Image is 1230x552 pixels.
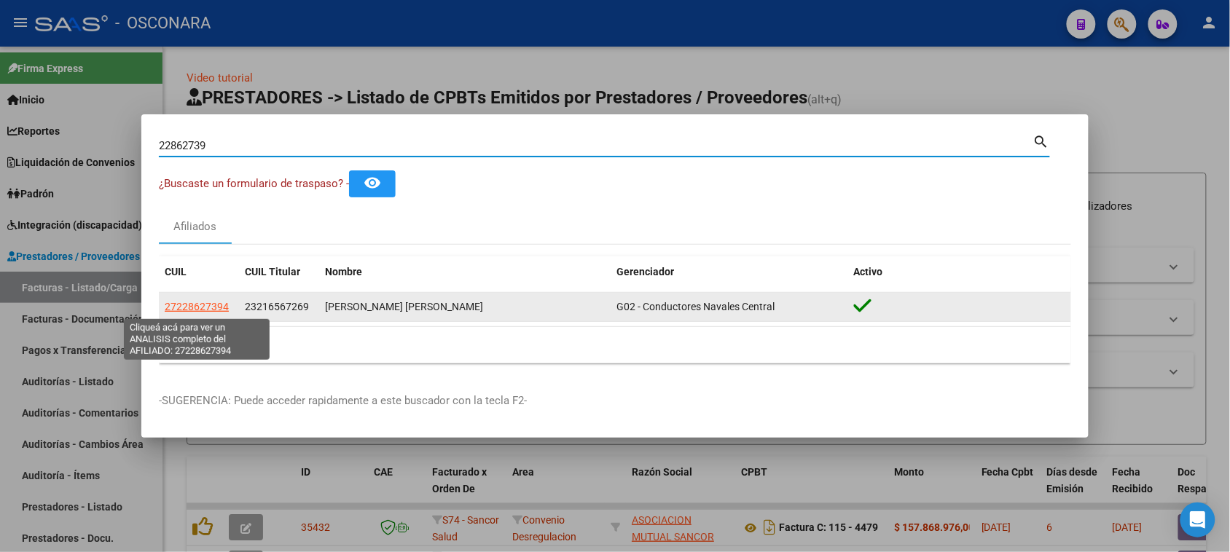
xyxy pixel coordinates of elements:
[616,266,674,277] span: Gerenciador
[159,327,1071,363] div: 1 total
[245,301,309,312] span: 23216567269
[159,177,349,190] span: ¿Buscaste un formulario de traspaso? -
[325,266,362,277] span: Nombre
[1180,502,1215,537] div: Open Intercom Messenger
[854,266,883,277] span: Activo
[319,256,611,288] datatable-header-cell: Nombre
[364,174,381,192] mat-icon: remove_red_eye
[1033,132,1050,149] mat-icon: search
[848,256,1071,288] datatable-header-cell: Activo
[165,301,229,312] span: 27228627394
[159,256,239,288] datatable-header-cell: CUIL
[245,266,300,277] span: CUIL Titular
[611,256,848,288] datatable-header-cell: Gerenciador
[159,393,1071,409] p: -SUGERENCIA: Puede acceder rapidamente a este buscador con la tecla F2-
[174,218,217,235] div: Afiliados
[616,301,775,312] span: G02 - Conductores Navales Central
[325,299,605,315] div: [PERSON_NAME] [PERSON_NAME]
[239,256,319,288] datatable-header-cell: CUIL Titular
[165,266,187,277] span: CUIL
